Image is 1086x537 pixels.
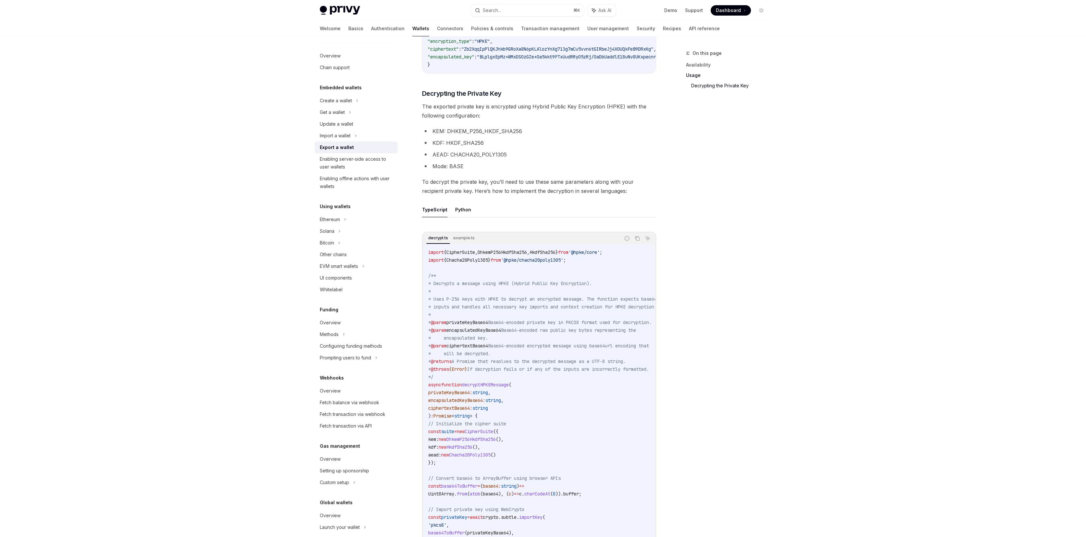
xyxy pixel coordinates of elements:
[320,274,352,282] div: UI components
[465,530,467,536] span: (
[320,399,379,406] div: Fetch balance via webhook
[320,52,341,60] div: Overview
[521,21,580,36] a: Transaction management
[320,512,341,519] div: Overview
[439,444,446,450] span: new
[422,89,502,98] span: Decrypting the Private Key
[428,296,678,302] span: * Uses P-256 keys with HPKE to decrypt an encrypted message. The function expects base64-encoded
[488,390,491,395] span: ,
[446,257,488,263] span: Chacha20Poly1305
[320,479,349,486] div: Custom setup
[509,382,511,388] span: (
[550,491,553,497] span: (
[455,202,471,217] button: Python
[451,234,477,242] div: example.ts
[320,239,334,247] div: Bitcoin
[422,177,656,195] span: To decrypt the private key, you’ll need to use these same parameters along with your recipient pr...
[433,413,452,419] span: Promise
[320,64,350,71] div: Chain support
[315,385,398,397] a: Overview
[693,49,722,57] span: On this page
[478,483,480,489] span: =
[315,510,398,521] a: Overview
[320,227,334,235] div: Solana
[491,452,496,458] span: ()
[320,331,339,338] div: Methods
[320,120,353,128] div: Update a wallet
[428,460,436,466] span: });
[428,304,657,310] span: * inputs and handles all necessary key imports and context creation for HPKE decryption.
[686,70,772,81] a: Usage
[467,514,470,520] span: =
[522,491,524,497] span: .
[422,138,656,147] li: KDF: HKDF_SHA256
[454,429,457,434] span: =
[524,491,550,497] span: charCodeAt
[446,249,475,255] span: CipherSuite
[428,522,446,528] span: 'pkcs8'
[444,249,446,255] span: {
[320,6,360,15] img: light logo
[501,483,517,489] span: string
[472,38,474,44] span: :
[478,249,527,255] span: DhkemP256HkdfSha256
[465,429,493,434] span: CipherSuite
[483,514,498,520] span: crypto
[686,60,772,70] a: Availability
[563,491,579,497] span: buffer
[446,327,501,333] span: encapsulatedKeyBase64
[568,249,600,255] span: '@hpke/core'
[315,50,398,62] a: Overview
[573,8,580,13] span: ⌘ K
[428,436,439,442] span: kem:
[320,374,344,382] h5: Webhooks
[320,21,341,36] a: Welcome
[488,257,491,263] span: }
[477,54,711,60] span: "BLplgxEpMz+WMxDSOzGZe+Oa5kkt9FTxUudRRyO5zRj/OaDbUaddlE18uNv8UKxpecnrSy+UByG2C3oJTgTnGNk="
[483,491,498,497] span: base64
[480,483,483,489] span: (
[428,506,524,512] span: // Import private key using WebCrypto
[428,281,592,286] span: * Decrypts a message using HPKE (Hybrid Public Key Encryption).
[315,284,398,295] a: Whitelabel
[412,21,429,36] a: Wallets
[315,62,398,73] a: Chain support
[449,452,491,458] span: Chacha20Poly1305
[475,249,478,255] span: ,
[428,54,474,60] span: "encapsulated_key"
[519,514,543,520] span: importKey
[320,84,362,92] h5: Embedded wallets
[444,257,446,263] span: {
[320,410,385,418] div: Fetch transaction via webhook
[449,366,467,372] span: {Error}
[633,234,642,243] button: Copy the contents from the code block
[496,436,504,442] span: (),
[422,127,656,136] li: KEM: DHKEM_P256_HKDF_SHA256
[470,514,483,520] span: await
[428,382,441,388] span: async
[428,475,561,481] span: // Convert base64 to ArrayBuffer using browser APIs
[441,382,462,388] span: function
[480,491,483,497] span: (
[428,514,441,520] span: const
[431,343,446,349] span: @param
[558,249,568,255] span: from
[428,46,459,52] span: "ciphertext"
[664,7,677,14] a: Demo
[459,46,461,52] span: :
[527,249,530,255] span: ,
[426,234,450,242] div: decrypt.ts
[431,413,433,419] span: :
[498,491,509,497] span: ), (
[428,351,491,356] span: * will be decrypted.
[474,38,490,44] span: "HPKE"
[441,452,449,458] span: new
[579,491,581,497] span: ;
[422,102,656,120] span: The exported private key is encrypted using Hybrid Public Key Encryption (HPKE) with the followin...
[428,530,465,536] span: base64ToBuffer
[457,429,465,434] span: new
[555,491,563,497] span: )).
[654,46,656,52] span: ,
[501,397,504,403] span: ,
[320,155,394,171] div: Enabling server-side access to user wallets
